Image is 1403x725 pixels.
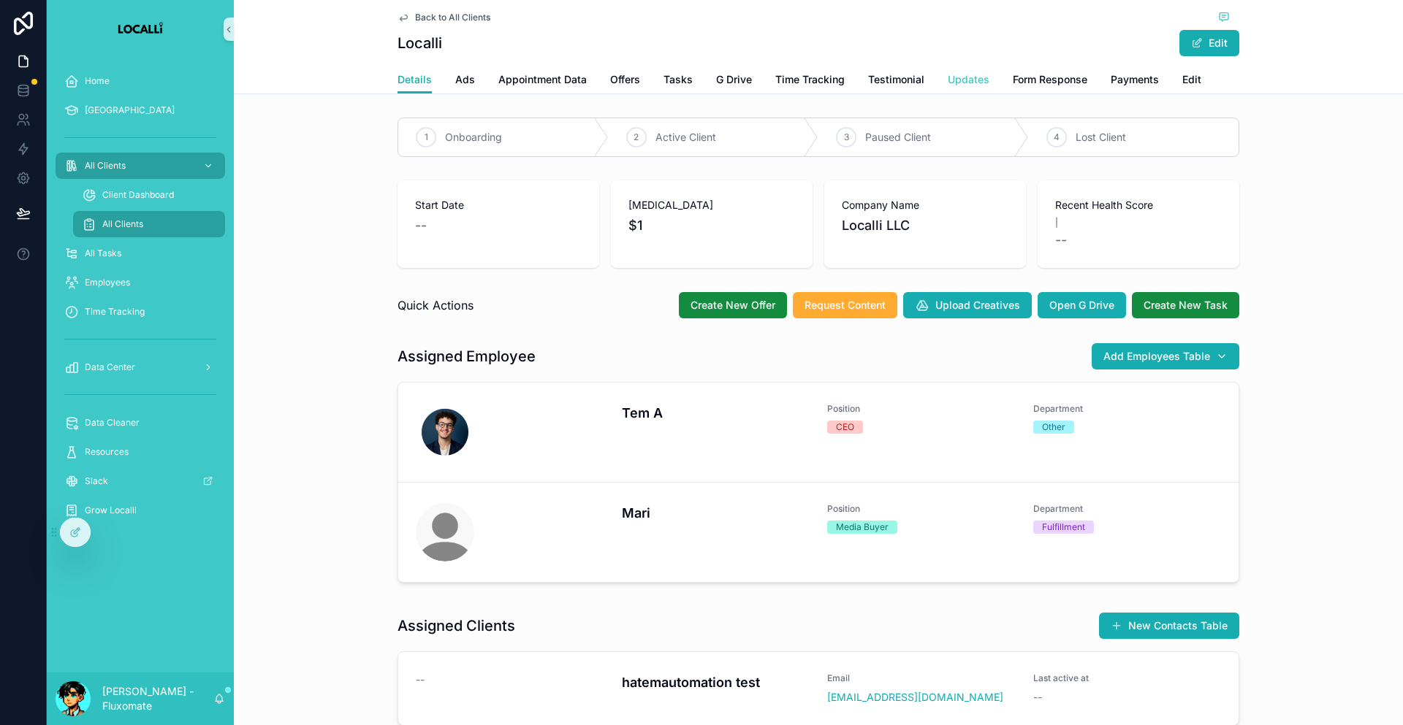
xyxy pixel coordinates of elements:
[1055,217,1058,229] span: |
[1092,343,1239,369] button: Add Employees Table
[56,68,225,94] a: Home
[948,72,989,87] span: Updates
[455,72,475,87] span: Ads
[1179,30,1239,56] button: Edit
[1033,690,1042,705] span: --
[1111,66,1159,96] a: Payments
[634,131,639,143] span: 2
[73,182,225,208] a: Client Dashboard
[842,198,1008,212] span: Company Name
[398,482,1239,582] a: MariPositionMedia BuyerDepartmentFulfillment
[85,446,129,458] span: Resources
[56,354,225,380] a: Data Center
[948,66,989,96] a: Updates
[610,66,640,96] a: Offers
[1042,421,1065,434] div: Other
[398,652,1239,725] a: --hatemautomation testEmail[EMAIL_ADDRESS][DOMAIN_NAME]Last active at--
[622,503,810,523] h4: Mari
[827,672,1016,684] span: Email
[455,66,475,96] a: Ads
[1013,66,1087,96] a: Form Response
[415,198,582,212] span: Start Date
[628,215,795,236] span: $1
[622,403,810,423] h4: Tem A
[415,215,427,236] span: --
[85,475,108,487] span: Slack
[445,130,502,145] span: Onboarding
[498,72,587,87] span: Appointment Data
[398,615,515,636] h1: Assigned Clients
[398,72,432,87] span: Details
[85,104,175,116] span: [GEOGRAPHIC_DATA]
[56,439,225,465] a: Resources
[102,218,143,230] span: All Clients
[47,58,234,540] div: scrollable content
[1054,131,1060,143] span: 4
[85,277,130,288] span: Employees
[1103,349,1210,364] span: Add Employees Table
[664,72,693,87] span: Tasks
[1013,72,1087,87] span: Form Response
[842,215,1008,236] span: Localli LLC
[85,75,110,87] span: Home
[498,66,587,96] a: Appointment Data
[865,130,931,145] span: Paused Client
[416,672,425,687] span: --
[1042,521,1085,534] div: Fulfillment
[85,160,126,172] span: All Clients
[425,131,428,143] span: 1
[73,211,225,237] a: All Clients
[398,12,490,23] a: Back to All Clients
[793,292,897,318] button: Request Content
[827,503,1016,515] span: Position
[1033,503,1222,515] span: Department
[415,12,490,23] span: Back to All Clients
[1055,198,1222,212] span: Recent Health Score
[1038,292,1126,318] button: Open G Drive
[664,66,693,96] a: Tasks
[775,66,845,96] a: Time Tracking
[716,66,752,96] a: G Drive
[628,198,795,212] span: [MEDICAL_DATA]
[56,97,225,123] a: [GEOGRAPHIC_DATA]
[1049,298,1114,312] span: Open G Drive
[398,383,1239,482] a: Tem APositionCEODepartmentOther
[868,72,924,87] span: Testimonial
[1033,403,1222,415] span: Department
[85,361,135,373] span: Data Center
[716,72,752,87] span: G Drive
[827,403,1016,415] span: Position
[868,66,924,96] a: Testimonial
[775,72,845,87] span: Time Tracking
[1182,72,1201,87] span: Edit
[655,130,716,145] span: Active Client
[56,468,225,494] a: Slack
[691,298,775,312] span: Create New Offer
[398,296,474,314] span: Quick Actions
[85,417,140,429] span: Data Cleaner
[1033,672,1222,684] span: Last active at
[935,298,1020,312] span: Upload Creatives
[610,72,640,87] span: Offers
[1144,298,1228,312] span: Create New Task
[1132,292,1239,318] button: Create New Task
[1099,613,1239,639] button: New Contacts Table
[398,66,432,94] a: Details
[1182,66,1201,96] a: Edit
[1076,130,1126,145] span: Lost Client
[102,189,174,201] span: Client Dashboard
[398,346,536,367] h1: Assigned Employee
[85,306,145,318] span: Time Tracking
[622,672,810,692] h4: hatemautomation test
[398,33,442,53] h1: Localli
[56,299,225,325] a: Time Tracking
[836,521,889,534] div: Media Buyer
[827,690,1003,705] a: [EMAIL_ADDRESS][DOMAIN_NAME]
[56,269,225,296] a: Employees
[679,292,787,318] button: Create New Offer
[102,684,213,713] p: [PERSON_NAME] - Fluxomate
[118,18,163,41] img: App logo
[844,131,849,143] span: 3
